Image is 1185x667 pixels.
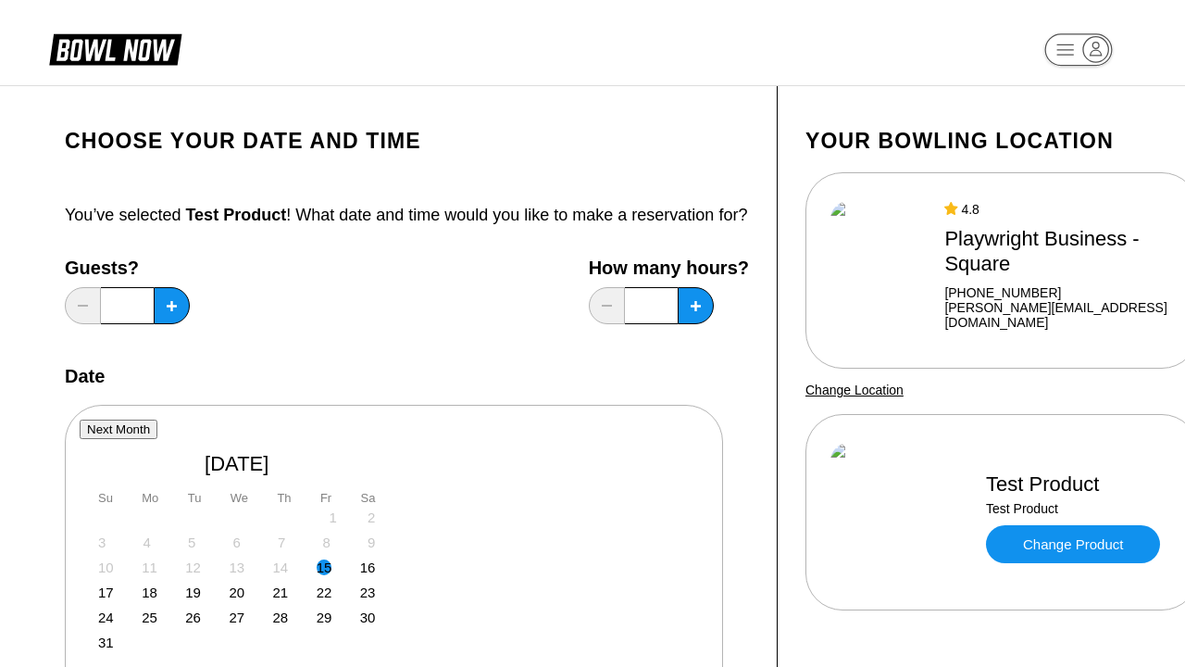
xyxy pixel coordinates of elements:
[317,560,332,575] div: Choose Friday, August 15th, 2025
[805,383,904,397] a: Change Location
[317,585,332,600] div: Choose Friday, August 22nd, 2025
[360,585,376,600] div: Choose Saturday, August 23rd, 2025
[142,491,158,505] div: Mo
[87,422,150,436] span: Next Month
[229,585,244,600] div: Choose Wednesday, August 20th, 2025
[231,491,248,505] div: We
[98,535,106,550] div: Not available Sunday, August 3rd, 2025
[65,205,749,225] div: You’ve selected ! What date and time would you like to make a reservation for?
[360,560,376,575] div: Choose Saturday, August 16th, 2025
[80,420,157,439] button: Next Month
[944,226,1174,276] div: Playwright Business - Square
[944,285,1174,300] div: [PHONE_NUMBER]
[830,443,969,582] img: Test Product
[986,525,1160,563] a: Change Product
[278,535,285,550] div: Not available Thursday, August 7th, 2025
[185,560,201,575] div: Not available Tuesday, August 12th, 2025
[188,491,202,505] div: Tu
[98,585,114,600] div: Choose Sunday, August 17th, 2025
[65,128,749,154] h1: Choose your Date and time
[986,472,1160,497] div: Test Product
[320,491,331,505] div: Fr
[94,451,380,476] div: [DATE]
[185,610,201,625] div: Choose Tuesday, August 26th, 2025
[368,510,375,525] div: Not available Saturday, August 2nd, 2025
[98,560,114,575] div: Not available Sunday, August 10th, 2025
[142,585,157,600] div: Choose Monday, August 18th, 2025
[98,635,114,650] div: Choose Sunday, August 31st, 2025
[143,535,151,550] div: Not available Monday, August 4th, 2025
[360,610,376,625] div: Choose Saturday, August 30th, 2025
[944,202,1174,217] div: 4.8
[277,491,291,505] div: Th
[273,610,289,625] div: Choose Thursday, August 28th, 2025
[830,201,928,340] img: Playwright Business - Square
[330,510,337,525] div: Not available Friday, August 1st, 2025
[273,560,289,575] div: Not available Thursday, August 14th, 2025
[98,510,376,650] div: month 2025-08
[98,491,113,505] div: Su
[229,610,244,625] div: Choose Wednesday, August 27th, 2025
[65,258,190,278] label: Guests?
[233,535,241,550] div: Not available Wednesday, August 6th, 2025
[229,560,244,575] div: Not available Wednesday, August 13th, 2025
[589,258,749,278] label: How many hours?
[65,366,105,386] label: Date
[185,585,201,600] div: Choose Tuesday, August 19th, 2025
[98,610,114,625] div: Choose Sunday, August 24th, 2025
[273,585,289,600] div: Choose Thursday, August 21st, 2025
[323,535,331,550] div: Not available Friday, August 8th, 2025
[188,535,195,550] div: Not available Tuesday, August 5th, 2025
[944,300,1174,330] a: [PERSON_NAME][EMAIL_ADDRESS][DOMAIN_NAME]
[361,491,376,505] div: Sa
[142,560,157,575] div: Not available Monday, August 11th, 2025
[317,610,332,625] div: Choose Friday, August 29th, 2025
[185,206,286,224] span: Test Product
[986,501,1160,516] div: Test Product
[142,610,157,625] div: Choose Monday, August 25th, 2025
[368,535,375,550] div: Not available Saturday, August 9th, 2025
